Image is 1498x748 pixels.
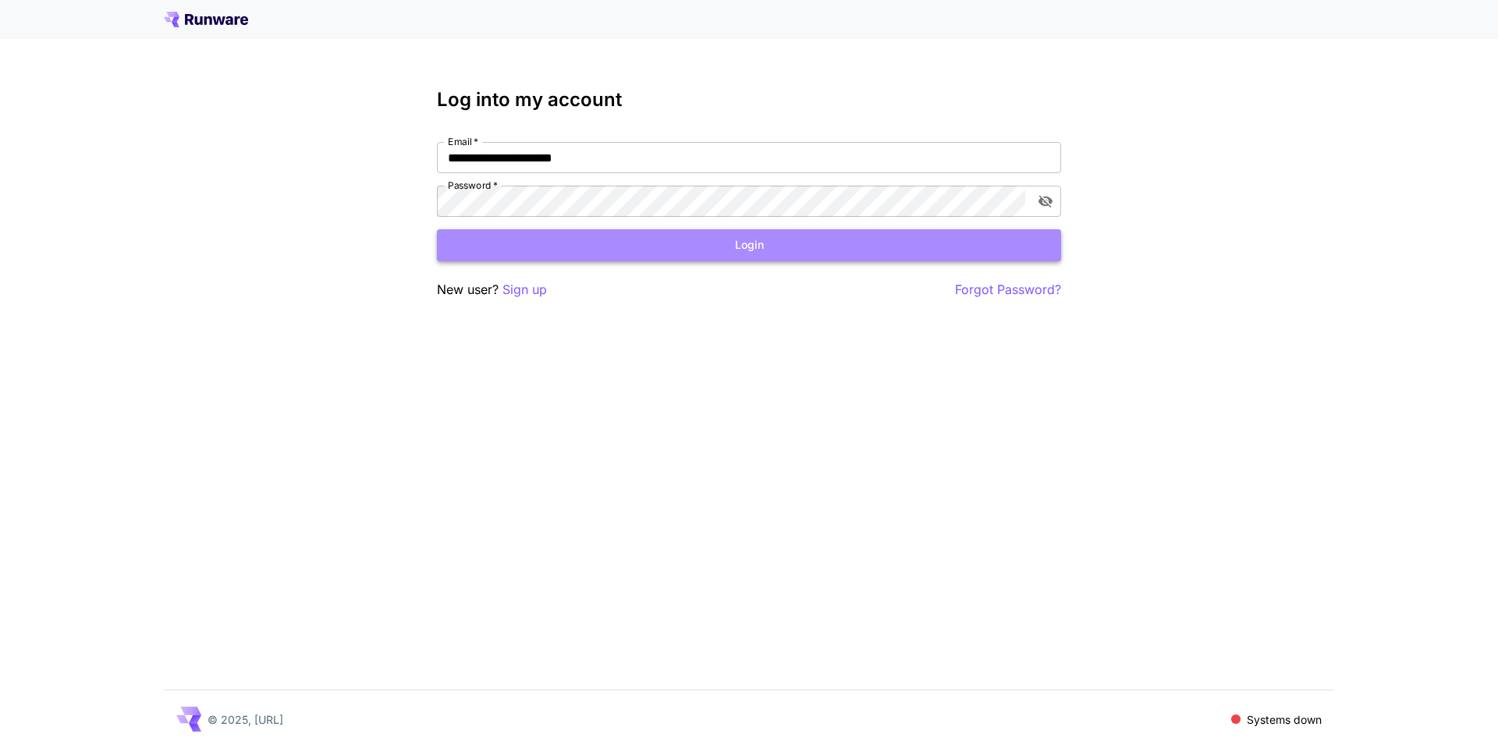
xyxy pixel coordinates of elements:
[437,229,1061,261] button: Login
[955,280,1061,300] button: Forgot Password?
[448,179,498,192] label: Password
[437,89,1061,111] h3: Log into my account
[208,711,283,728] p: © 2025, [URL]
[448,135,478,148] label: Email
[1247,711,1322,728] p: Systems down
[437,280,547,300] p: New user?
[502,280,547,300] button: Sign up
[1031,187,1060,215] button: toggle password visibility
